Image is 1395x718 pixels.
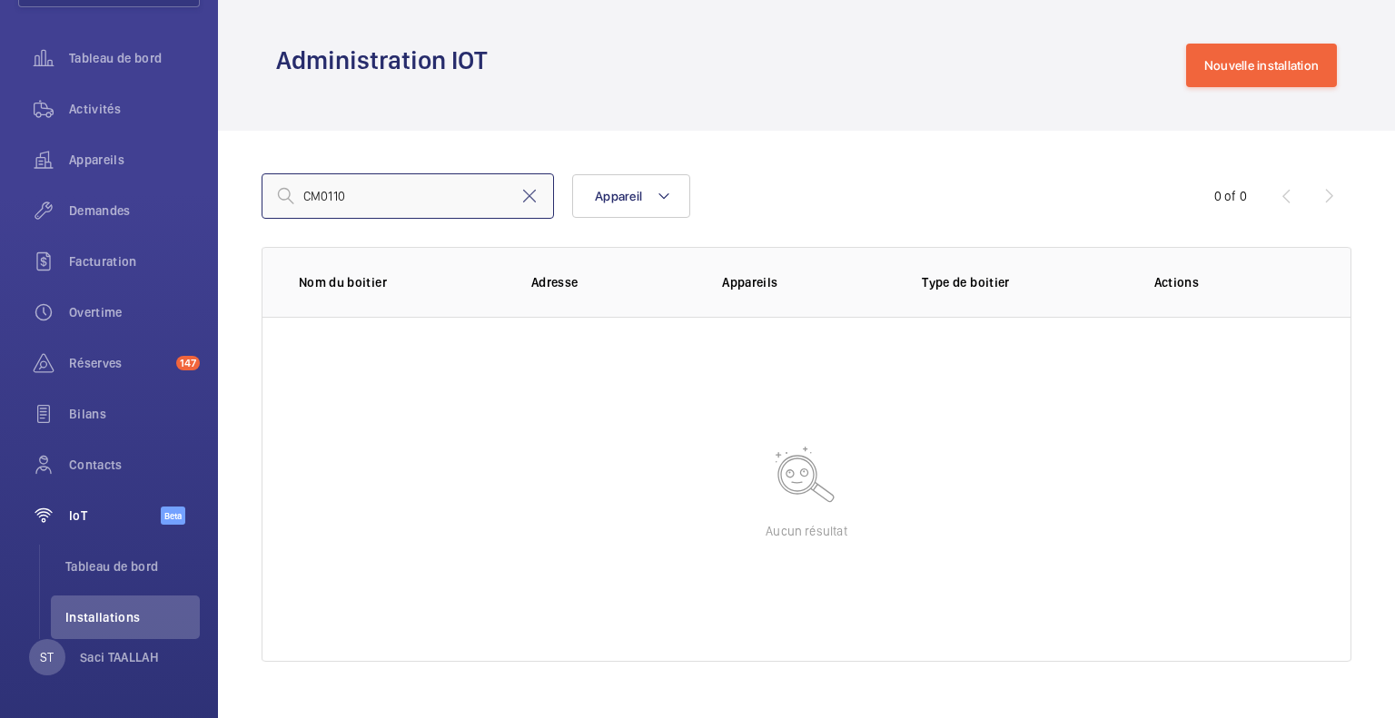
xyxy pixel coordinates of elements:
h1: Administration IOT [276,44,499,77]
span: 147 [176,356,200,370]
span: Appareil [595,189,642,203]
span: IoT [69,507,161,525]
span: Overtime [69,303,200,321]
div: 0 of 0 [1214,187,1247,205]
a: Nouvelle installation [1186,44,1337,87]
p: Nom du boitier [299,273,502,291]
p: Type de boitier [922,273,1124,291]
span: Installations [65,608,200,626]
input: Numero du Thing [262,173,554,219]
span: Tableau de bord [69,49,200,67]
span: Appareils [69,151,200,169]
span: Réserves [69,354,169,372]
span: Demandes [69,202,200,220]
span: Bilans [69,405,200,423]
p: Adresse [531,273,693,291]
p: Appareils [722,273,893,291]
p: Saci TAALLAH [80,648,159,666]
button: Appareil [572,174,690,218]
span: Facturation [69,252,200,270]
span: Activités [69,100,200,118]
span: Contacts [69,456,200,474]
p: ST [40,648,54,666]
span: Tableau de bord [65,557,200,575]
p: Actions [1154,273,1314,291]
p: Aucun résultat [766,522,847,540]
span: Beta [161,507,185,525]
